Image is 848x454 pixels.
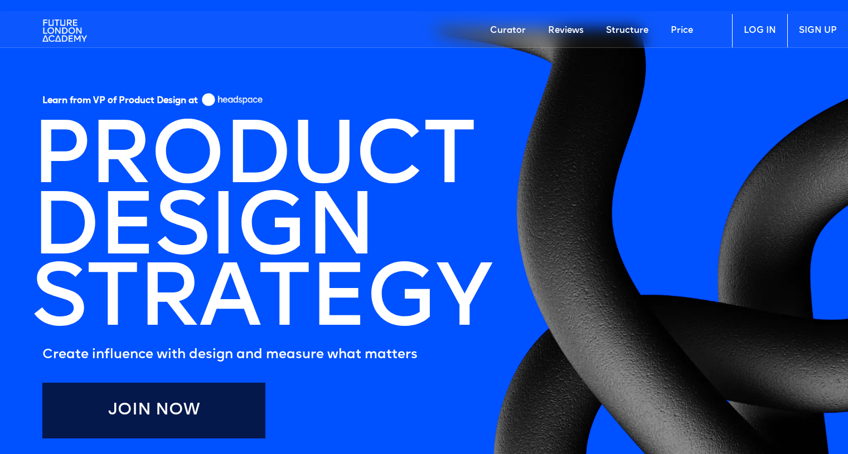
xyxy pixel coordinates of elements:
[732,14,787,47] a: LOG IN
[479,14,537,47] a: Curator
[31,124,491,338] h1: PRODUCT DESIGN STRATEGY
[595,14,660,47] a: Structure
[787,14,848,47] a: SIGN UP
[42,344,491,366] h5: Create influence with design and measure what matters
[42,383,265,438] a: Join Now
[42,95,198,110] h5: Learn from VP of Product Design at
[537,14,595,47] a: Reviews
[660,14,704,47] a: Price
